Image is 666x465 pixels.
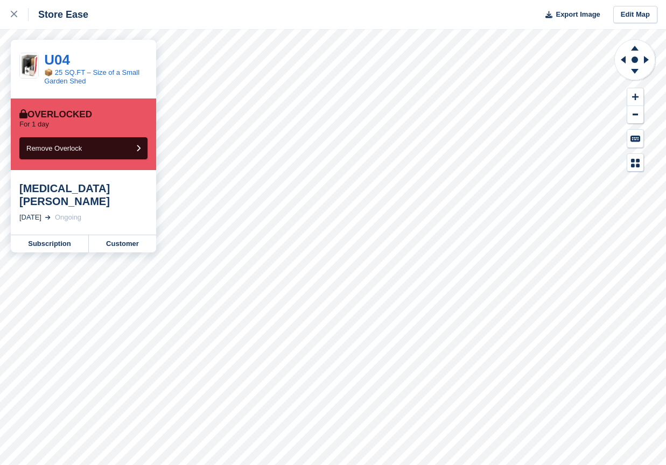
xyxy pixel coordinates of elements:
span: Remove Overlock [26,144,82,152]
button: Export Image [539,6,600,24]
div: [DATE] [19,212,41,223]
a: 📦 25 SQ.FT – Size of a Small Garden Shed [44,68,139,85]
span: Export Image [556,9,600,20]
p: For 1 day [19,120,49,129]
div: [MEDICAL_DATA][PERSON_NAME] [19,182,148,208]
button: Zoom Out [627,106,643,124]
button: Zoom In [627,88,643,106]
a: Edit Map [613,6,657,24]
a: U04 [44,52,70,68]
img: 25%20SQ%20Ft%20Unit.jpg [20,54,38,77]
button: Map Legend [627,154,643,172]
img: arrow-right-light-icn-cde0832a797a2874e46488d9cf13f60e5c3a73dbe684e267c42b8395dfbc2abf.svg [45,215,51,220]
div: Overlocked [19,109,92,120]
a: Subscription [11,235,89,252]
button: Keyboard Shortcuts [627,130,643,147]
button: Remove Overlock [19,137,148,159]
div: Store Ease [29,8,88,21]
a: Customer [89,235,156,252]
div: Ongoing [55,212,81,223]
